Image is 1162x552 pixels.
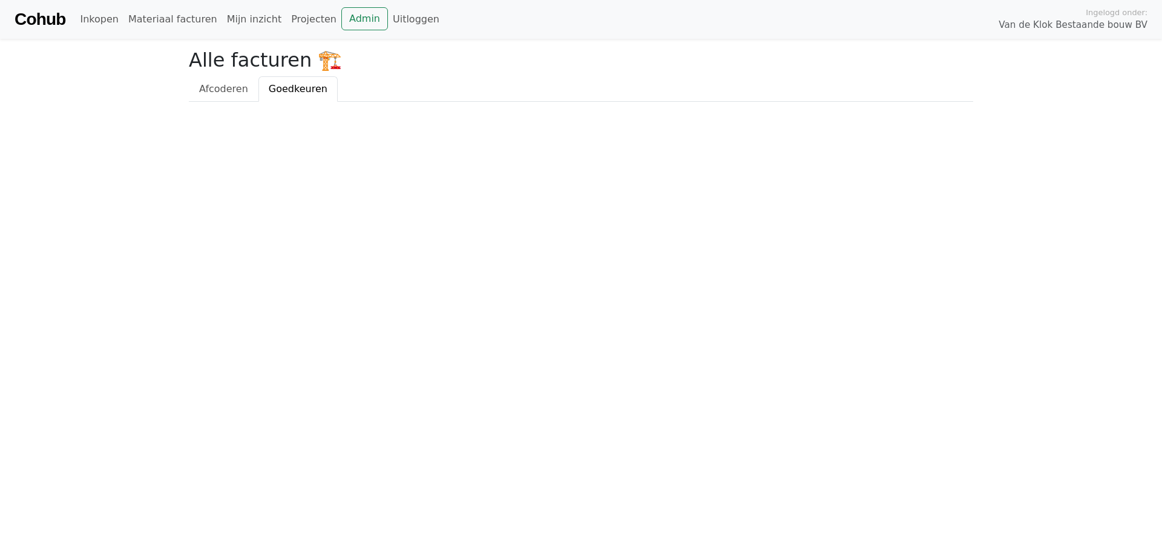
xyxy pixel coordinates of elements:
[999,18,1147,32] span: Van de Klok Bestaande bouw BV
[286,7,341,32] a: Projecten
[15,5,65,34] a: Cohub
[341,7,388,30] a: Admin
[75,7,123,32] a: Inkopen
[199,83,248,95] span: Afcoderen
[189,48,973,71] h2: Alle facturen 🏗️
[258,76,338,102] a: Goedkeuren
[189,76,258,102] a: Afcoderen
[388,7,444,32] a: Uitloggen
[269,83,327,95] span: Goedkeuren
[1086,7,1147,18] span: Ingelogd onder:
[123,7,222,32] a: Materiaal facturen
[222,7,287,32] a: Mijn inzicht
